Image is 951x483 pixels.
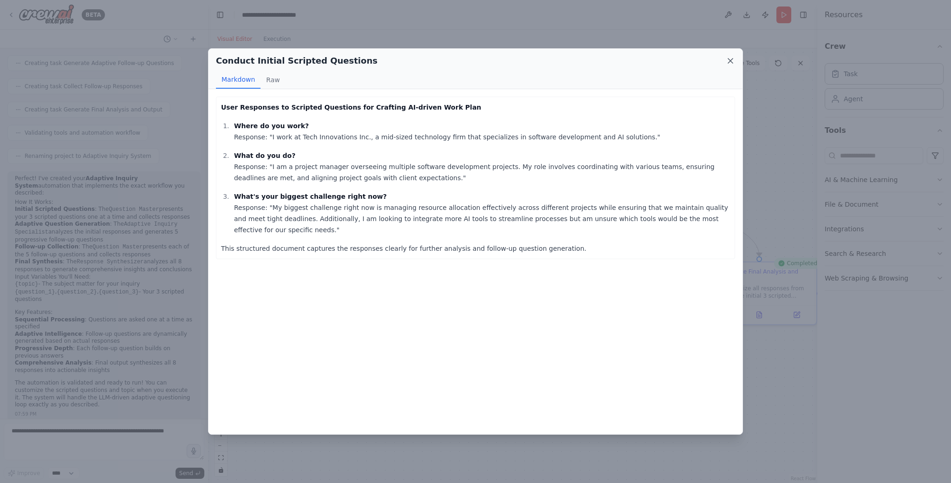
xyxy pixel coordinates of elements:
p: Response: "I work at Tech Innovations Inc., a mid-sized technology firm that specializes in softw... [234,120,730,143]
button: Markdown [216,71,261,89]
p: This structured document captures the responses clearly for further analysis and follow-up questi... [221,243,730,254]
strong: User Responses to Scripted Questions for Crafting AI-driven Work Plan [221,104,481,111]
strong: What do you do? [234,152,295,159]
h2: Conduct Initial Scripted Questions [216,54,378,67]
button: Raw [261,71,285,89]
strong: What's your biggest challenge right now? [234,193,387,200]
strong: Where do you work? [234,122,309,130]
p: Response: "My biggest challenge right now is managing resource allocation effectively across diff... [234,191,730,235]
p: Response: "I am a project manager overseeing multiple software development projects. My role invo... [234,150,730,183]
